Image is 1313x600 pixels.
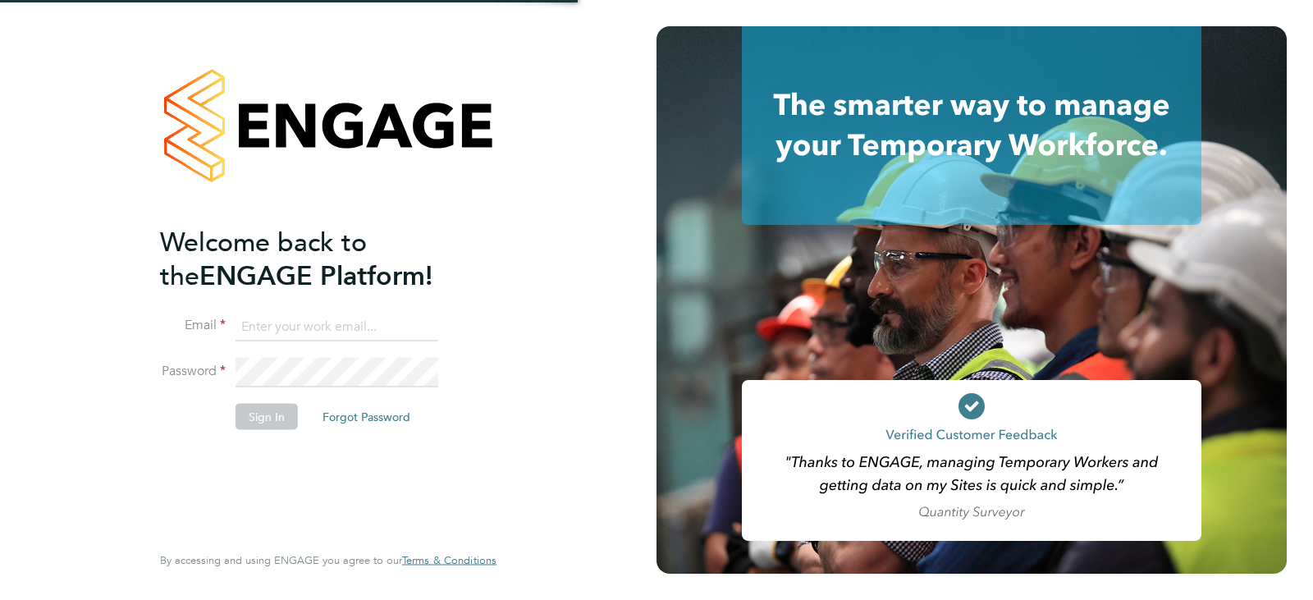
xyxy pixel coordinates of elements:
[402,553,496,567] span: Terms & Conditions
[160,317,226,334] label: Email
[402,554,496,567] a: Terms & Conditions
[309,404,423,430] button: Forgot Password
[236,312,438,341] input: Enter your work email...
[160,225,480,292] h2: ENGAGE Platform!
[160,553,496,567] span: By accessing and using ENGAGE you agree to our
[160,226,367,291] span: Welcome back to the
[160,363,226,380] label: Password
[236,404,298,430] button: Sign In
